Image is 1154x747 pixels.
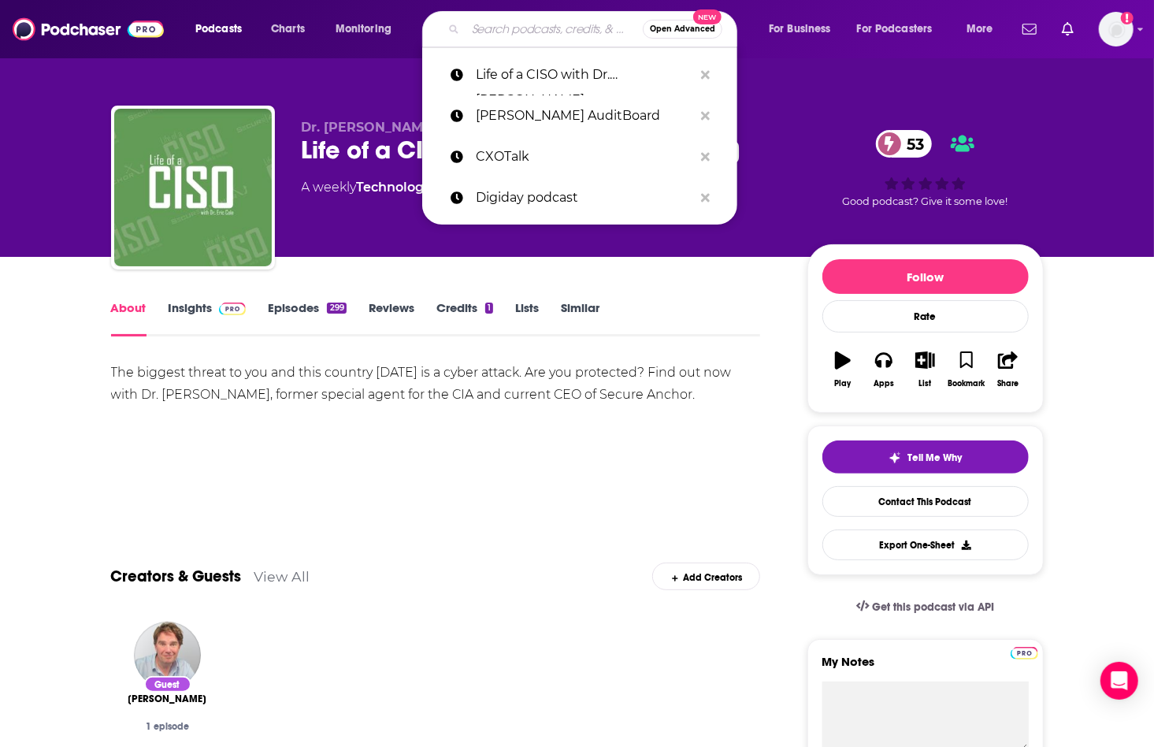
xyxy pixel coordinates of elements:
[485,303,493,314] div: 1
[114,109,272,266] img: Life of a CISO with Dr. Eric Cole
[134,622,201,689] img: Graham Cluley
[857,18,933,40] span: For Podcasters
[758,17,851,42] button: open menu
[325,17,412,42] button: open menu
[111,567,242,586] a: Creators & Guests
[128,693,207,705] span: [PERSON_NAME]
[844,588,1007,626] a: Get this podcast via API
[111,300,147,336] a: About
[1099,12,1134,46] img: User Profile
[111,362,761,406] div: The biggest threat to you and this country [DATE] is a cyber attack. Are you protected? Find out ...
[195,18,242,40] span: Podcasts
[769,18,831,40] span: For Business
[892,130,933,158] span: 53
[919,379,932,388] div: List
[997,379,1019,388] div: Share
[437,11,752,47] div: Search podcasts, credits, & more...
[561,300,599,336] a: Similar
[422,95,737,136] a: [PERSON_NAME] AuditBoard
[1016,16,1043,43] a: Show notifications dropdown
[987,341,1028,398] button: Share
[254,568,310,585] a: View All
[327,303,346,314] div: 299
[476,95,693,136] p: Richard Marcus AuditBoard
[822,300,1029,333] div: Rate
[1056,16,1080,43] a: Show notifications dropdown
[650,25,715,33] span: Open Advanced
[336,18,391,40] span: Monitoring
[1099,12,1134,46] span: Logged in as LaurenOlvera101
[144,676,191,693] div: Guest
[955,17,1013,42] button: open menu
[822,530,1029,560] button: Export One-Sheet
[822,259,1029,294] button: Follow
[872,600,994,614] span: Get this podcast via API
[652,563,760,590] div: Add Creators
[302,178,564,197] div: A weekly podcast
[476,177,693,218] p: Digiday podcast
[422,136,737,177] a: CXOTalk
[476,54,693,95] p: Life of a CISO with Dr. Eric Cole
[967,18,993,40] span: More
[184,17,262,42] button: open menu
[466,17,643,42] input: Search podcasts, credits, & more...
[302,120,437,135] span: Dr. [PERSON_NAME]
[847,17,955,42] button: open menu
[834,379,851,388] div: Play
[422,177,737,218] a: Digiday podcast
[128,693,207,705] a: Graham Cluley
[422,54,737,95] a: Life of a CISO with Dr. [PERSON_NAME]
[1011,645,1038,660] a: Pro website
[889,452,901,464] img: tell me why sparkle
[476,136,693,177] p: CXOTalk
[822,440,1029,474] button: tell me why sparkleTell Me Why
[843,195,1008,207] span: Good podcast? Give it some love!
[693,9,722,24] span: New
[1121,12,1134,24] svg: Add a profile image
[807,120,1044,217] div: 53Good podcast? Give it some love!
[907,452,962,464] span: Tell Me Why
[1011,647,1038,660] img: Podchaser Pro
[1099,12,1134,46] button: Show profile menu
[271,18,305,40] span: Charts
[822,486,1029,517] a: Contact This Podcast
[904,341,945,398] button: List
[874,379,894,388] div: Apps
[261,17,314,42] a: Charts
[643,20,722,39] button: Open AdvancedNew
[219,303,247,315] img: Podchaser Pro
[369,300,414,336] a: Reviews
[876,130,933,158] a: 53
[436,300,493,336] a: Credits1
[863,341,904,398] button: Apps
[822,654,1029,682] label: My Notes
[1100,662,1138,700] div: Open Intercom Messenger
[822,341,863,398] button: Play
[357,180,432,195] a: Technology
[169,300,247,336] a: InsightsPodchaser Pro
[124,721,212,732] div: 1 episode
[268,300,346,336] a: Episodes299
[946,341,987,398] button: Bookmark
[515,300,539,336] a: Lists
[13,14,164,44] img: Podchaser - Follow, Share and Rate Podcasts
[948,379,985,388] div: Bookmark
